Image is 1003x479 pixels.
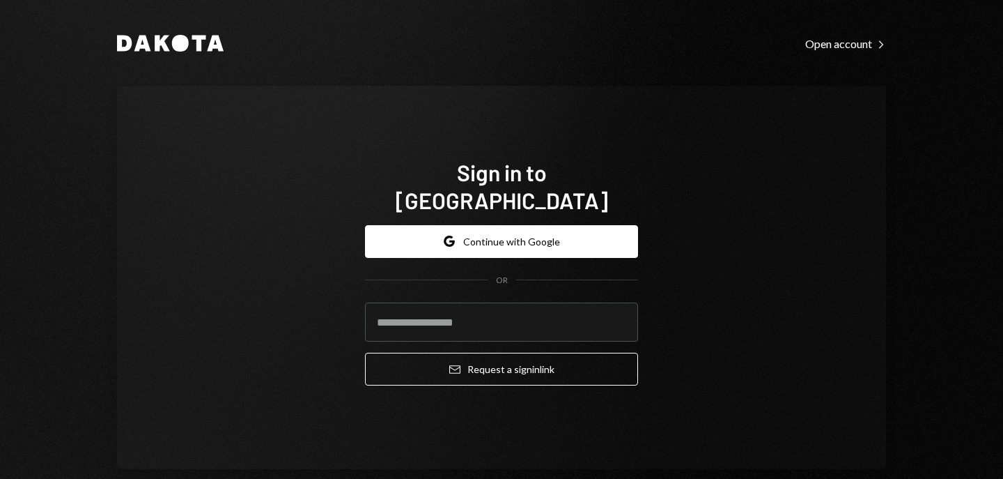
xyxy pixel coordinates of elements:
[365,225,638,258] button: Continue with Google
[805,36,886,51] a: Open account
[805,37,886,51] div: Open account
[496,275,508,287] div: OR
[365,158,638,214] h1: Sign in to [GEOGRAPHIC_DATA]
[365,353,638,386] button: Request a signinlink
